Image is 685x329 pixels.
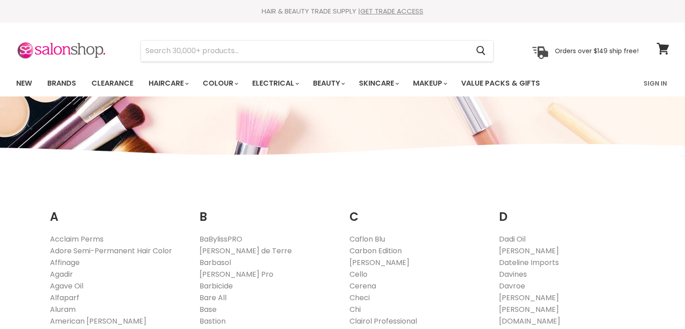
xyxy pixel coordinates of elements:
a: Chi [349,304,361,315]
a: Dateline Imports [499,257,559,268]
a: Sign In [638,74,672,93]
div: HAIR & BEAUTY TRADE SUPPLY | [5,7,680,16]
a: Adore Semi-Permanent Hair Color [50,246,172,256]
a: Aluram [50,304,76,315]
input: Search [141,41,469,61]
a: [PERSON_NAME] [499,246,559,256]
a: American [PERSON_NAME] [50,316,146,326]
a: Dadi Oil [499,234,526,244]
a: Agave Oil [50,281,83,291]
a: Carbon Edition [349,246,402,256]
a: [PERSON_NAME] [349,257,409,268]
ul: Main menu [9,70,593,96]
a: Colour [196,74,244,93]
a: Clearance [85,74,140,93]
a: Skincare [352,74,404,93]
a: Cello [349,269,367,279]
p: Orders over $149 ship free! [555,46,639,55]
a: Agadir [50,269,73,279]
a: Value Packs & Gifts [454,74,547,93]
a: GET TRADE ACCESS [360,6,423,16]
a: Clairol Professional [349,316,417,326]
a: Barbicide [200,281,233,291]
a: [DOMAIN_NAME] [499,316,560,326]
a: Haircare [142,74,194,93]
h2: A [50,196,186,226]
a: Caflon Blu [349,234,385,244]
a: Makeup [406,74,453,93]
a: Bastion [200,316,226,326]
a: BaBylissPRO [200,234,242,244]
a: New [9,74,39,93]
a: Base [200,304,217,315]
a: [PERSON_NAME] de Terre [200,246,292,256]
h2: B [200,196,336,226]
a: Beauty [306,74,350,93]
a: Davines [499,269,527,279]
a: Cerena [349,281,376,291]
form: Product [141,40,494,62]
a: Bare All [200,292,227,303]
a: Electrical [245,74,304,93]
a: Alfaparf [50,292,79,303]
nav: Main [5,70,680,96]
a: Checi [349,292,370,303]
a: Davroe [499,281,525,291]
h2: D [499,196,635,226]
h2: C [349,196,486,226]
button: Search [469,41,493,61]
a: Brands [41,74,83,93]
a: Barbasol [200,257,231,268]
a: Affinage [50,257,80,268]
a: [PERSON_NAME] [499,304,559,315]
a: [PERSON_NAME] [499,292,559,303]
a: Acclaim Perms [50,234,104,244]
a: [PERSON_NAME] Pro [200,269,273,279]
